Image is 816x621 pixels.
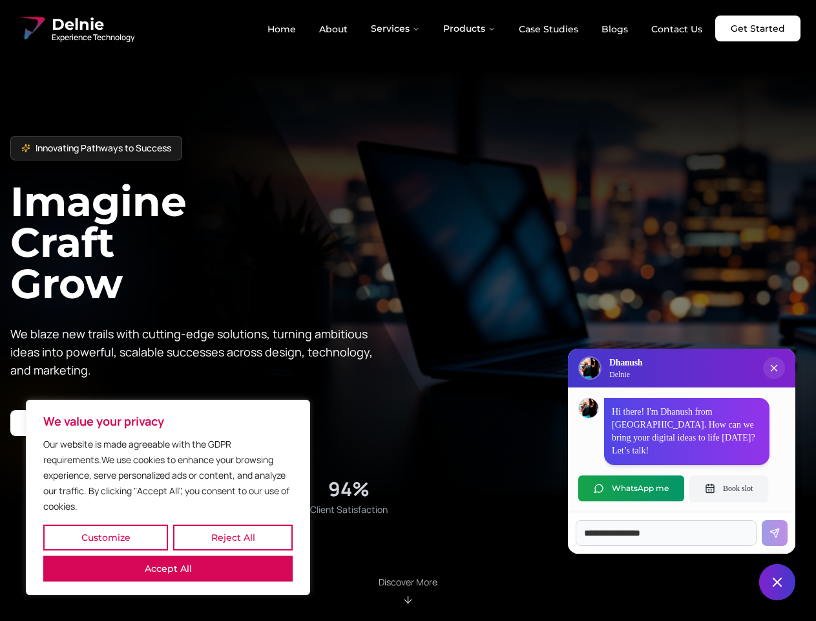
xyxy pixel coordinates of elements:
[579,398,598,418] img: Dhanush
[257,16,713,41] nav: Main
[173,525,293,550] button: Reject All
[612,406,762,457] p: Hi there! I'm Dhanush from [GEOGRAPHIC_DATA]. How can we bring your digital ideas to life [DATE]?...
[43,413,293,429] p: We value your privacy
[16,13,47,44] img: Delnie Logo
[52,14,134,35] span: Delnie
[759,564,795,600] button: Close chat
[361,16,430,41] button: Services
[609,369,642,380] p: Delnie
[10,181,408,303] h1: Imagine Craft Grow
[52,32,134,43] span: Experience Technology
[379,576,437,605] div: Scroll to About section
[715,16,800,41] a: Get Started
[328,477,370,501] div: 94%
[16,13,134,44] a: Delnie Logo Full
[763,357,785,379] button: Close chat popup
[578,475,684,501] button: WhatsApp me
[10,325,382,379] p: We blaze new trails with cutting-edge solutions, turning ambitious ideas into powerful, scalable ...
[43,525,168,550] button: Customize
[591,18,638,40] a: Blogs
[379,576,437,589] p: Discover More
[641,18,713,40] a: Contact Us
[310,503,388,516] span: Client Satisfaction
[36,142,171,155] span: Innovating Pathways to Success
[43,556,293,582] button: Accept All
[689,475,768,501] button: Book slot
[10,410,158,436] a: Start your project with us
[580,358,600,378] img: Delnie Logo
[43,437,293,514] p: Our website is made agreeable with the GDPR requirements.We use cookies to enhance your browsing ...
[257,18,306,40] a: Home
[609,356,642,369] h3: Dhanush
[309,18,358,40] a: About
[508,18,589,40] a: Case Studies
[433,16,506,41] button: Products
